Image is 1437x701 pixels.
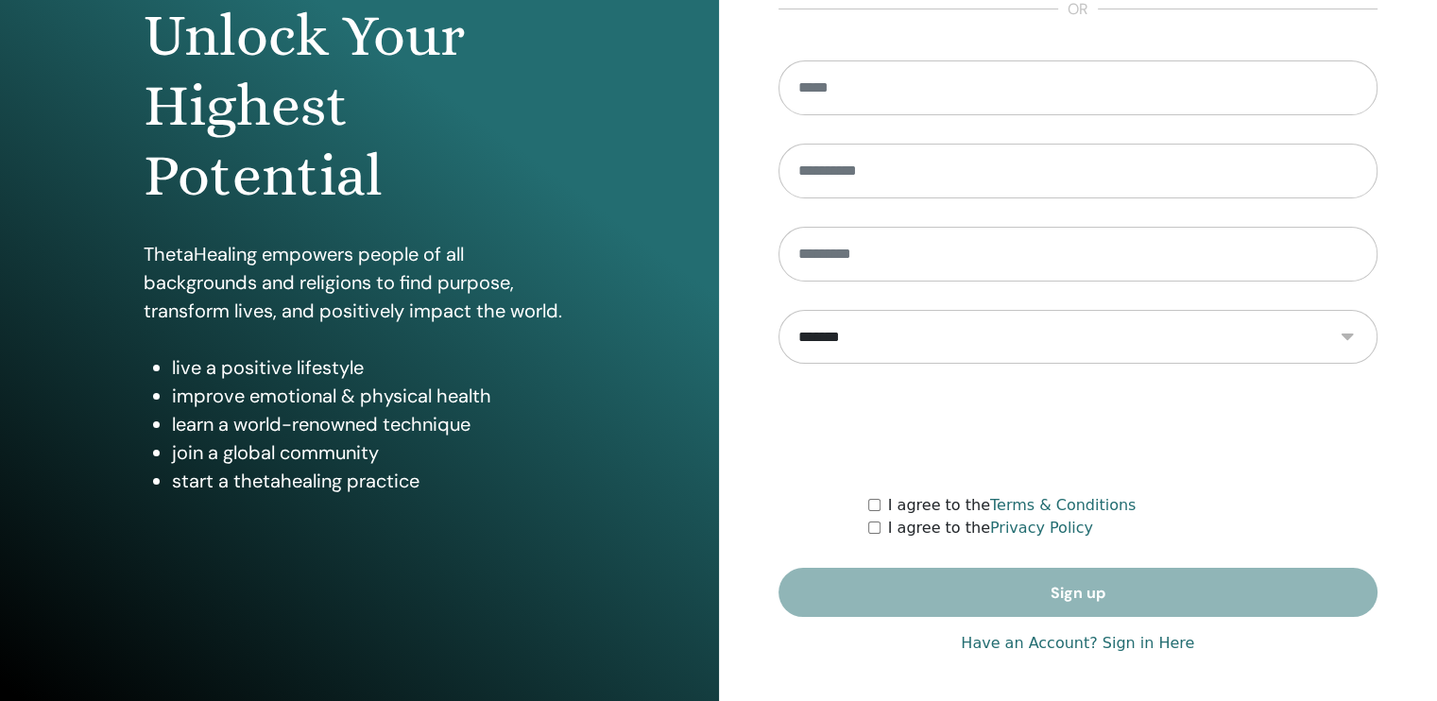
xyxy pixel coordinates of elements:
li: learn a world-renowned technique [172,410,575,438]
label: I agree to the [888,517,1093,539]
li: improve emotional & physical health [172,382,575,410]
li: live a positive lifestyle [172,353,575,382]
li: start a thetahealing practice [172,467,575,495]
li: join a global community [172,438,575,467]
p: ThetaHealing empowers people of all backgrounds and religions to find purpose, transform lives, a... [144,240,575,325]
a: Terms & Conditions [990,496,1136,514]
iframe: reCAPTCHA [934,392,1222,466]
h1: Unlock Your Highest Potential [144,1,575,212]
a: Privacy Policy [990,519,1093,537]
a: Have an Account? Sign in Here [961,632,1194,655]
label: I agree to the [888,494,1137,517]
